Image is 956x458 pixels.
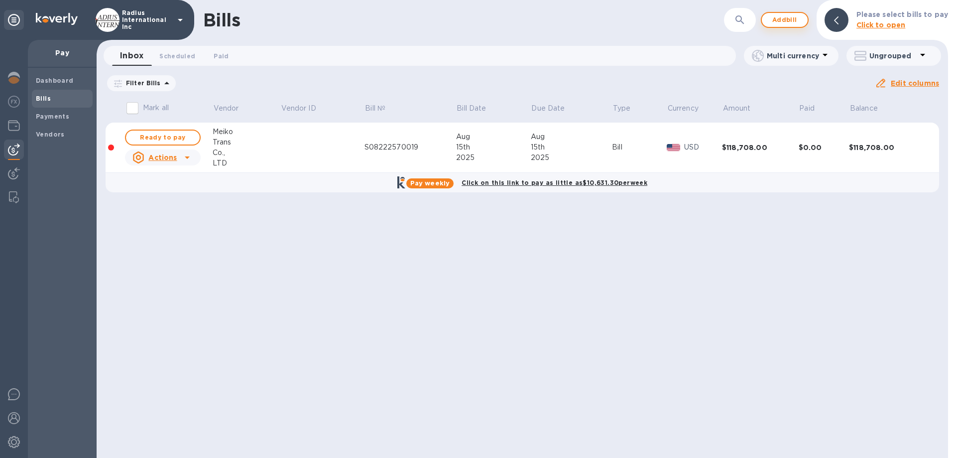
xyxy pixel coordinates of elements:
[120,49,143,63] span: Inbox
[612,142,667,153] div: Bill
[214,51,229,61] span: Paid
[148,153,177,161] u: Actions
[410,179,450,187] b: Pay weekly
[125,130,201,146] button: Ready to pay
[667,144,680,151] img: USD
[8,120,20,132] img: Wallets
[134,132,192,144] span: Ready to pay
[159,51,195,61] span: Scheduled
[364,142,456,153] div: S08222570019
[869,51,917,61] p: Ungrouped
[799,143,849,153] div: $0.00
[799,103,815,114] p: Paid
[213,127,280,137] div: Meiko
[143,103,169,113] p: Mark all
[214,103,252,114] span: Vendor
[122,9,172,30] p: Radius International Inc
[799,103,828,114] span: Paid
[531,103,565,114] p: Due Date
[456,153,531,163] div: 2025
[531,103,578,114] span: Due Date
[531,142,612,153] div: 15th
[849,143,926,153] div: $118,708.00
[213,148,280,158] div: Co.,
[457,103,499,114] span: Bill Date
[36,113,69,120] b: Payments
[531,153,612,163] div: 2025
[856,21,906,29] b: Click to open
[36,48,89,58] p: Pay
[850,103,891,114] span: Balance
[214,103,239,114] p: Vendor
[365,103,385,114] p: Bill №
[4,10,24,30] div: Unpin categories
[36,95,51,102] b: Bills
[856,10,948,18] b: Please select bills to pay
[613,103,631,114] p: Type
[36,13,78,25] img: Logo
[213,158,280,168] div: LTD
[723,103,751,114] p: Amount
[457,103,486,114] p: Bill Date
[213,137,280,148] div: Trans
[462,179,647,186] b: Click on this link to pay as little as $10,631.30 per week
[767,51,819,61] p: Multi currency
[891,79,939,87] u: Edit columns
[122,79,161,87] p: Filter Bills
[281,103,329,114] span: Vendor ID
[770,14,800,26] span: Add bill
[36,77,74,84] b: Dashboard
[722,143,799,153] div: $118,708.00
[761,12,809,28] button: Addbill
[668,103,699,114] p: Currency
[684,142,722,153] p: USD
[365,103,398,114] span: Bill №
[8,96,20,108] img: Foreign exchange
[850,103,878,114] p: Balance
[36,131,65,138] b: Vendors
[203,9,240,30] h1: Bills
[456,142,531,153] div: 15th
[613,103,644,114] span: Type
[456,132,531,142] div: Aug
[281,103,316,114] p: Vendor ID
[723,103,764,114] span: Amount
[531,132,612,142] div: Aug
